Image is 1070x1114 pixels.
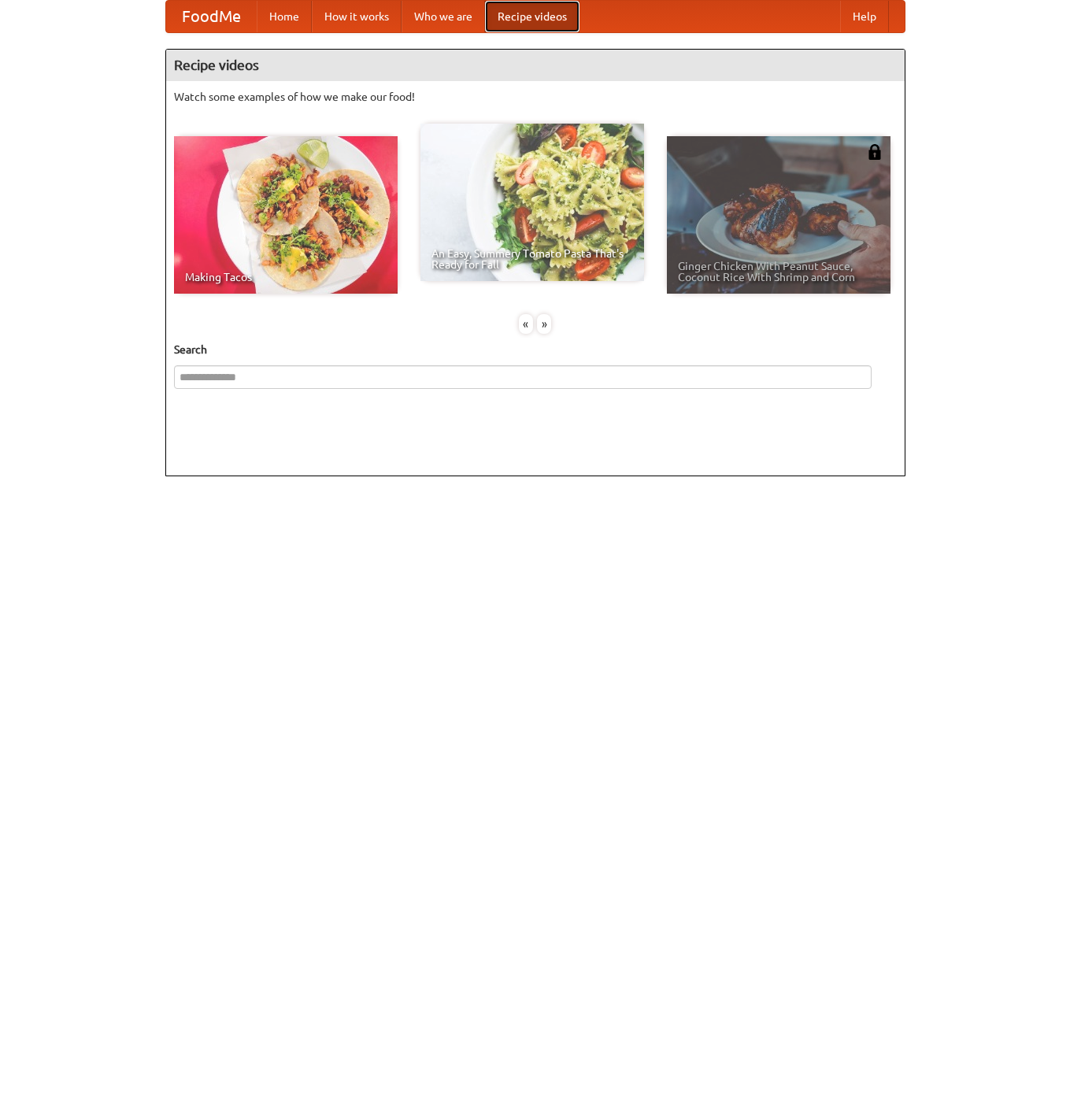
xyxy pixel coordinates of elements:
a: Recipe videos [485,1,579,32]
span: An Easy, Summery Tomato Pasta That's Ready for Fall [431,248,633,270]
img: 483408.png [867,144,883,160]
p: Watch some examples of how we make our food! [174,89,897,105]
div: » [537,314,551,334]
a: Help [840,1,889,32]
a: Home [257,1,312,32]
a: Making Tacos [174,136,398,294]
h4: Recipe videos [166,50,905,81]
span: Making Tacos [185,272,387,283]
a: How it works [312,1,402,32]
a: Who we are [402,1,485,32]
h5: Search [174,342,897,357]
div: « [519,314,533,334]
a: FoodMe [166,1,257,32]
a: An Easy, Summery Tomato Pasta That's Ready for Fall [420,124,644,281]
